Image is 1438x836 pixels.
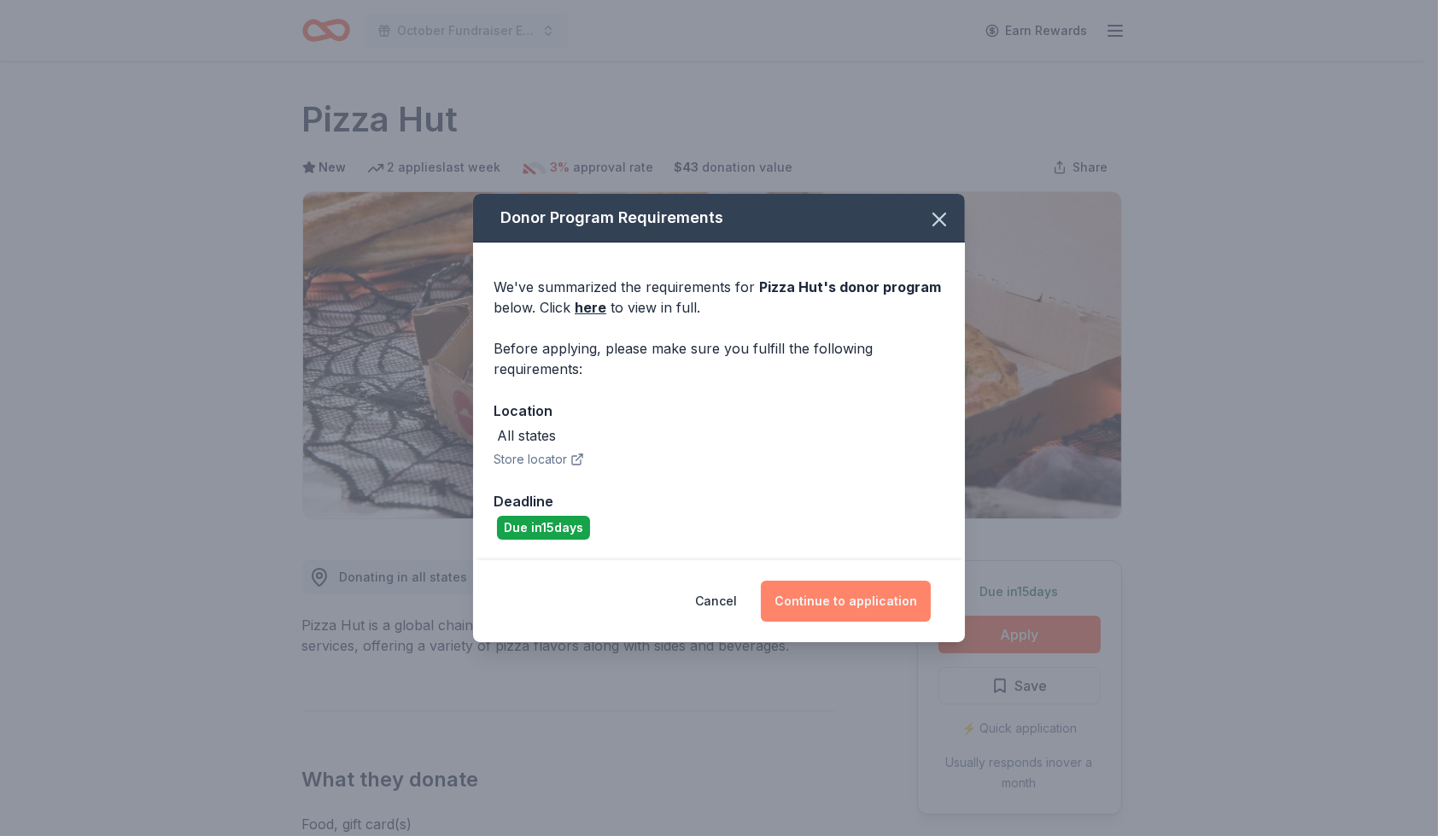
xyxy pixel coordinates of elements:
[695,581,737,622] button: Cancel
[575,297,606,318] a: here
[494,277,944,318] div: We've summarized the requirements for below. Click to view in full.
[494,449,584,470] button: Store locator
[497,425,556,446] div: All states
[759,278,941,295] span: Pizza Hut 's donor program
[497,516,590,540] div: Due in 15 days
[494,338,944,379] div: Before applying, please make sure you fulfill the following requirements:
[494,400,944,422] div: Location
[473,194,965,243] div: Donor Program Requirements
[494,490,944,512] div: Deadline
[761,581,931,622] button: Continue to application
